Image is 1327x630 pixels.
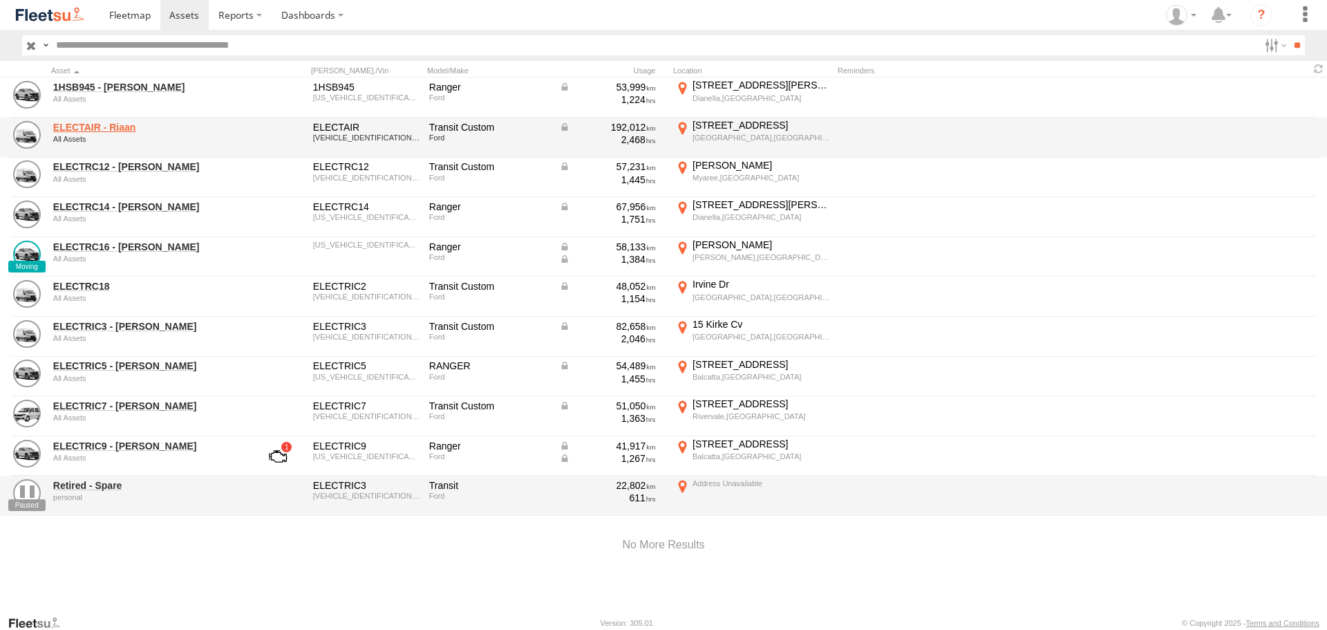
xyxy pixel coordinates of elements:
div: undefined [53,374,243,382]
div: WF0YXXTTGYLS21315 [313,174,420,182]
div: Data from Vehicle CANbus [559,320,656,333]
div: Transit Custom [429,320,549,333]
div: Transit Custom [429,121,549,133]
div: [PERSON_NAME]./Vin [311,66,422,75]
img: fleetsu-logo-horizontal.svg [14,6,86,24]
a: View Asset Details [13,320,41,348]
div: Data from Vehicle CANbus [559,121,656,133]
div: ELECTRIC2 [313,280,420,293]
a: View Asset Details [13,241,41,268]
div: [STREET_ADDRESS] [693,438,830,450]
div: [PERSON_NAME] [693,159,830,172]
label: Click to View Current Location [673,438,832,475]
div: Ford [429,452,549,461]
div: Myaree,[GEOGRAPHIC_DATA] [693,173,830,183]
div: Irvine Dr [693,278,830,290]
div: 1,445 [559,174,656,186]
label: Click to View Current Location [673,198,832,236]
div: 611 [559,492,656,504]
label: Search Query [40,35,51,55]
div: 1,363 [559,412,656,425]
div: MNAUMAF50HW805362 [313,93,420,102]
div: Transit Custom [429,280,549,293]
div: MNACMEF70PW281940 [313,241,420,249]
div: [PERSON_NAME],[GEOGRAPHIC_DATA] [693,252,830,262]
div: Ford [429,333,549,341]
div: Version: 305.01 [601,619,653,627]
div: 1HSB945 [313,81,420,93]
div: [STREET_ADDRESS] [693,119,830,131]
a: ELECTRC18 [53,280,243,293]
div: ELECTRC12 [313,160,420,173]
div: WF0YXXTTGYMJ86128 [313,293,420,301]
a: View Asset Details [13,280,41,308]
a: View Asset Details [13,400,41,427]
a: View Asset Details [13,440,41,467]
div: Rivervale,[GEOGRAPHIC_DATA] [693,411,830,421]
div: Click to Sort [51,66,245,75]
div: Data from Vehicle CANbus [559,360,656,372]
div: 22,802 [559,479,656,492]
div: Transit Custom [429,400,549,412]
a: ELECTRC12 - [PERSON_NAME] [53,160,243,173]
div: undefined [53,294,243,302]
div: Ranger [429,241,549,253]
div: [STREET_ADDRESS] [693,398,830,410]
div: ELECTRC14 [313,201,420,213]
div: [PERSON_NAME] [693,239,830,251]
div: WF0YXXTTGYLS21315 [313,492,420,500]
div: [GEOGRAPHIC_DATA],[GEOGRAPHIC_DATA] [693,133,830,142]
div: © Copyright 2025 - [1182,619,1319,627]
label: Click to View Current Location [673,318,832,355]
a: Terms and Conditions [1246,619,1319,627]
div: [STREET_ADDRESS] [693,358,830,371]
div: WF0YXXTTGYLS21315 [313,333,420,341]
div: Ford [429,213,549,221]
div: Wayne Betts [1161,5,1201,26]
div: undefined [53,175,243,183]
label: Click to View Current Location [673,159,832,196]
a: ELECTRIC9 - [PERSON_NAME] [53,440,243,452]
div: ELECTRIC3 [313,320,420,333]
div: Transit Custom [429,160,549,173]
div: 1,154 [559,293,656,305]
div: ELECTAIR [313,121,420,133]
a: View Asset Details [13,360,41,387]
a: Visit our Website [8,616,71,630]
label: Search Filter Options [1259,35,1289,55]
div: Balcatta,[GEOGRAPHIC_DATA] [693,372,830,382]
label: Click to View Current Location [673,79,832,116]
div: ELECTRIC9 [313,440,420,452]
div: WF0YXXTTGYKU87957 [313,412,420,420]
div: Ford [429,93,549,102]
div: Data from Vehicle CANbus [559,452,656,465]
span: Refresh [1310,62,1327,75]
div: MNAUMAF50FW514751 [313,373,420,381]
div: ELECTRIC3 [313,479,420,492]
div: undefined [53,135,243,143]
a: 1HSB945 - [PERSON_NAME] [53,81,243,93]
div: Data from Vehicle CANbus [559,241,656,253]
a: View Asset Details [13,81,41,109]
label: Click to View Current Location [673,239,832,276]
div: MNAUMAF80GW574265 [313,213,420,221]
div: Model/Make [427,66,552,75]
div: Data from Vehicle CANbus [559,201,656,213]
div: undefined [53,254,243,263]
a: ELECTRIC3 - [PERSON_NAME] [53,320,243,333]
div: Ford [429,492,549,500]
div: 15 Kirke Cv [693,318,830,331]
div: RANGER [429,360,549,372]
div: undefined [53,95,243,103]
label: Click to View Current Location [673,358,832,396]
div: Reminders [838,66,1059,75]
label: Click to View Current Location [673,119,832,156]
div: Ford [429,253,549,261]
div: 1,751 [559,213,656,225]
label: Click to View Current Location [673,398,832,435]
div: ELECTRIC5 [313,360,420,372]
div: Ford [429,373,549,381]
div: Dianella,[GEOGRAPHIC_DATA] [693,212,830,222]
div: Ford [429,174,549,182]
div: [STREET_ADDRESS][PERSON_NAME] [693,79,830,91]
